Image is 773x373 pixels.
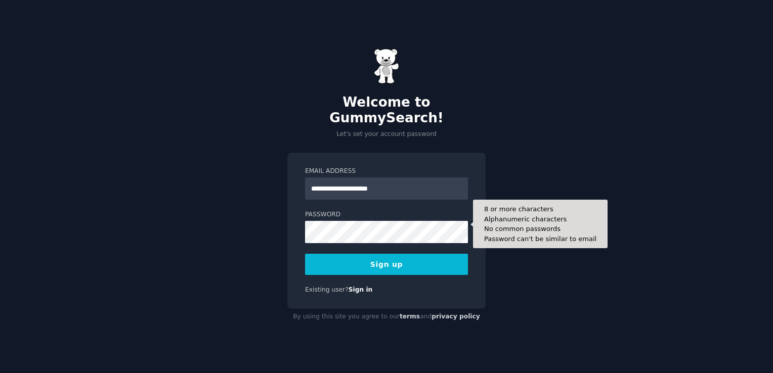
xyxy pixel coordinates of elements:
h2: Welcome to GummySearch! [287,95,486,126]
div: By using this site you agree to our and [287,309,486,325]
a: terms [400,313,420,320]
a: privacy policy [432,313,480,320]
p: Let's set your account password [287,130,486,139]
button: Sign up [305,254,468,275]
label: Password [305,210,468,219]
a: Sign in [349,286,373,293]
span: Existing user? [305,286,349,293]
label: Email Address [305,167,468,176]
img: Gummy Bear [374,49,399,84]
